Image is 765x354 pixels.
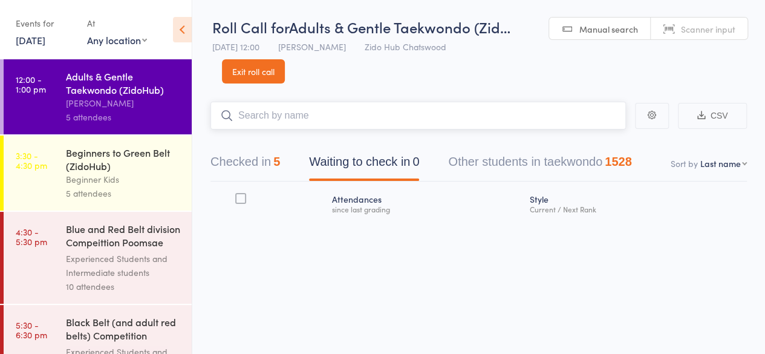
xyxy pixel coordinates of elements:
input: Search by name [210,102,626,129]
time: 4:30 - 5:30 pm [16,227,47,246]
button: CSV [678,103,747,129]
div: Atten­dances [327,187,525,219]
a: Exit roll call [222,59,285,84]
time: 12:00 - 1:00 pm [16,74,46,94]
span: Scanner input [681,23,735,35]
div: Current / Next Rank [529,205,742,213]
span: Zido Hub Chatswood [365,41,446,53]
div: Experienced Students and Intermediate students [66,252,181,280]
button: Waiting to check in0 [309,149,419,181]
div: 5 attendees [66,186,181,200]
div: 5 attendees [66,110,181,124]
div: Beginner Kids [66,172,181,186]
div: 5 [273,155,280,168]
span: Manual search [579,23,638,35]
label: Sort by [671,157,698,169]
div: Style [524,187,747,219]
div: 10 attendees [66,280,181,293]
div: Beginners to Green Belt (ZidoHub) [66,146,181,172]
span: [DATE] 12:00 [212,41,259,53]
div: Events for [16,13,75,33]
div: Adults & Gentle Taekwondo (ZidoHub) [66,70,181,96]
span: [PERSON_NAME] [278,41,346,53]
div: Any location [87,33,147,47]
button: Other students in taekwondo1528 [448,149,631,181]
div: Blue and Red Belt division Compeittion Poomsae (Zi... [66,222,181,252]
div: Last name [700,157,741,169]
time: 3:30 - 4:30 pm [16,151,47,170]
div: since last grading [332,205,520,213]
div: [PERSON_NAME] [66,96,181,110]
div: 1528 [605,155,632,168]
span: Roll Call for [212,17,289,37]
a: 3:30 -4:30 pmBeginners to Green Belt (ZidoHub)Beginner Kids5 attendees [4,136,192,211]
time: 5:30 - 6:30 pm [16,320,47,339]
a: [DATE] [16,33,45,47]
a: 4:30 -5:30 pmBlue and Red Belt division Compeittion Poomsae (Zi...Experienced Students and Interm... [4,212,192,304]
div: 0 [412,155,419,168]
button: Checked in5 [210,149,280,181]
a: 12:00 -1:00 pmAdults & Gentle Taekwondo (ZidoHub)[PERSON_NAME]5 attendees [4,59,192,134]
div: Black Belt (and adult red belts) Competition Pooms... [66,315,181,345]
span: Adults & Gentle Taekwondo (Zid… [289,17,510,37]
div: At [87,13,147,33]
